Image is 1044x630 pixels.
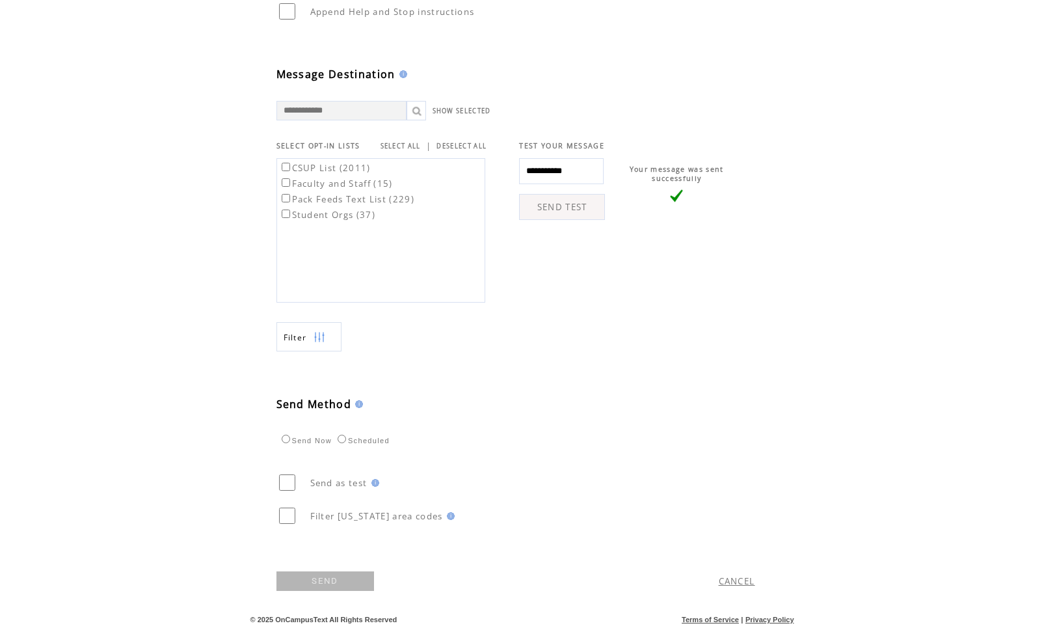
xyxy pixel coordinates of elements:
[443,512,455,520] img: help.gif
[282,178,290,187] input: Faculty and Staff (15)
[630,165,724,183] span: Your message was sent successfully
[745,616,794,623] a: Privacy Policy
[279,193,415,205] label: Pack Feeds Text List (229)
[670,189,683,202] img: vLarge.png
[426,140,431,152] span: |
[279,209,376,221] label: Student Orgs (37)
[436,142,487,150] a: DESELECT ALL
[519,141,604,150] span: TEST YOUR MESSAGE
[351,400,363,408] img: help.gif
[276,141,360,150] span: SELECT OPT-IN LISTS
[276,322,341,351] a: Filter
[395,70,407,78] img: help.gif
[368,479,379,487] img: help.gif
[279,178,393,189] label: Faculty and Staff (15)
[282,194,290,202] input: Pack Feeds Text List (229)
[276,571,374,591] a: SEND
[741,616,743,623] span: |
[282,163,290,171] input: CSUP List (2011)
[284,332,307,343] span: Show filters
[314,323,325,352] img: filters.png
[682,616,739,623] a: Terms of Service
[433,107,491,115] a: SHOW SELECTED
[310,510,443,522] span: Filter [US_STATE] area codes
[334,437,390,445] label: Scheduled
[519,194,605,220] a: SEND TEST
[250,616,397,623] span: © 2025 OnCampusText All Rights Reserved
[276,397,352,411] span: Send Method
[338,435,346,443] input: Scheduled
[276,67,395,81] span: Message Destination
[719,575,755,587] a: CANCEL
[282,210,290,218] input: Student Orgs (37)
[310,477,368,489] span: Send as test
[278,437,332,445] label: Send Now
[310,6,475,18] span: Append Help and Stop instructions
[282,435,290,443] input: Send Now
[279,162,371,174] label: CSUP List (2011)
[381,142,421,150] a: SELECT ALL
